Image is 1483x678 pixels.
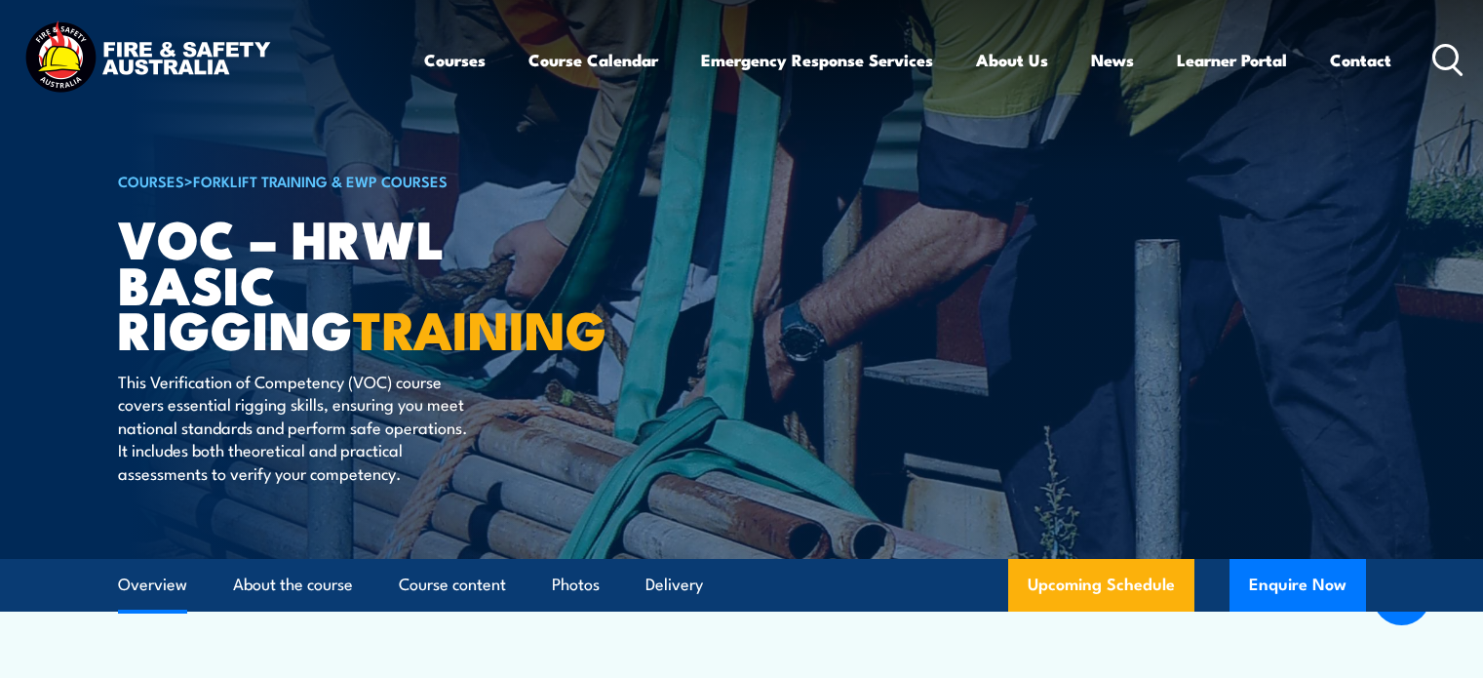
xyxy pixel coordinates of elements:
a: Photos [552,559,600,611]
strong: TRAINING [353,287,606,368]
a: Courses [424,34,486,86]
a: Learner Portal [1177,34,1287,86]
h6: > [118,169,600,192]
a: Emergency Response Services [701,34,933,86]
button: Enquire Now [1229,559,1366,612]
h1: VOC – HRWL Basic Rigging [118,215,600,351]
a: About the course [233,559,353,611]
a: News [1091,34,1134,86]
a: Overview [118,559,187,611]
a: Contact [1330,34,1391,86]
a: About Us [976,34,1048,86]
a: COURSES [118,170,184,191]
a: Upcoming Schedule [1008,559,1194,612]
a: Forklift Training & EWP Courses [193,170,448,191]
a: Delivery [645,559,703,611]
a: Course content [399,559,506,611]
a: Course Calendar [528,34,658,86]
p: This Verification of Competency (VOC) course covers essential rigging skills, ensuring you meet n... [118,370,474,484]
